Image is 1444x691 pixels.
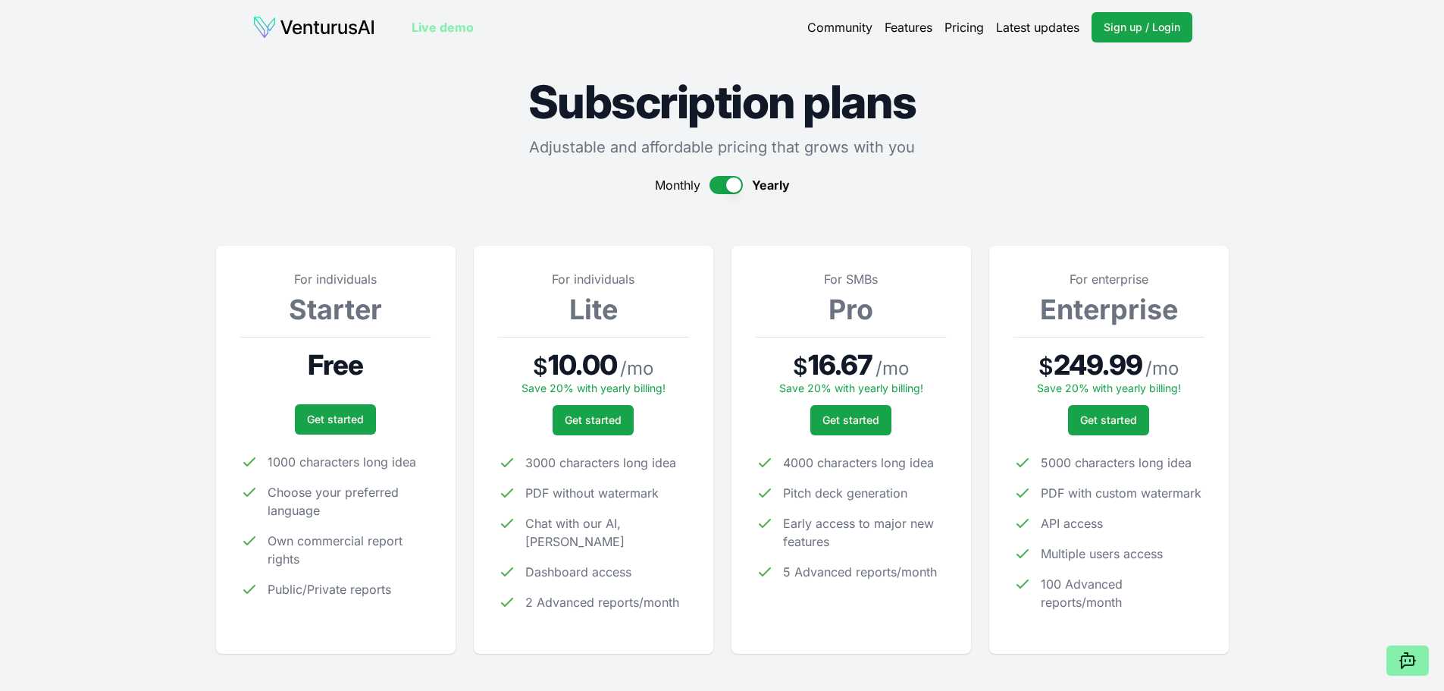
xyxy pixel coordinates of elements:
[553,405,634,435] a: Get started
[1092,12,1192,42] a: Sign up / Login
[756,294,947,325] h3: Pro
[216,79,1229,124] h1: Subscription plans
[522,382,666,394] span: Save 20% with yearly billing!
[756,270,947,288] p: For SMBs
[1104,20,1180,35] span: Sign up / Login
[875,356,909,381] span: / mo
[412,18,474,36] a: Live demo
[944,18,984,36] a: Pricing
[548,350,617,380] span: 10.00
[1068,405,1149,435] a: Get started
[1038,353,1054,380] span: $
[498,294,689,325] h3: Lite
[525,563,631,581] span: Dashboard access
[240,270,431,288] p: For individuals
[268,453,416,471] span: 1000 characters long idea
[1041,484,1201,502] span: PDF with custom watermark
[810,405,891,435] a: Get started
[783,563,937,581] span: 5 Advanced reports/month
[295,404,376,435] a: Get started
[752,176,790,194] span: Yearly
[268,580,391,598] span: Public/Private reports
[783,514,947,551] span: Early access to major new features
[216,137,1229,158] p: Adjustable and affordable pricing that grows with you
[240,294,431,325] h3: Starter
[525,484,659,502] span: PDF without watermark
[885,18,932,36] a: Features
[793,353,808,380] span: $
[252,15,375,39] img: logo
[1145,356,1179,381] span: / mo
[1013,270,1204,288] p: For enterprise
[783,484,907,502] span: Pitch deck generation
[268,532,431,568] span: Own commercial report rights
[268,483,431,520] span: Choose your preferred language
[308,350,363,380] span: Free
[1037,382,1181,394] span: Save 20% with yearly billing!
[1041,514,1103,532] span: API access
[525,454,676,472] span: 3000 characters long idea
[655,176,700,194] span: Monthly
[1041,454,1192,472] span: 5000 characters long idea
[620,356,653,381] span: / mo
[1054,350,1142,380] span: 249.99
[525,514,689,551] span: Chat with our AI, [PERSON_NAME]
[498,270,689,288] p: For individuals
[996,18,1079,36] a: Latest updates
[779,382,923,394] span: Save 20% with yearly billing!
[525,593,679,611] span: 2 Advanced reports/month
[1013,294,1204,325] h3: Enterprise
[783,454,934,472] span: 4000 characters long idea
[1041,575,1204,611] span: 100 Advanced reports/month
[1041,545,1163,563] span: Multiple users access
[533,353,548,380] span: $
[808,350,873,380] span: 16.67
[807,18,872,36] a: Community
